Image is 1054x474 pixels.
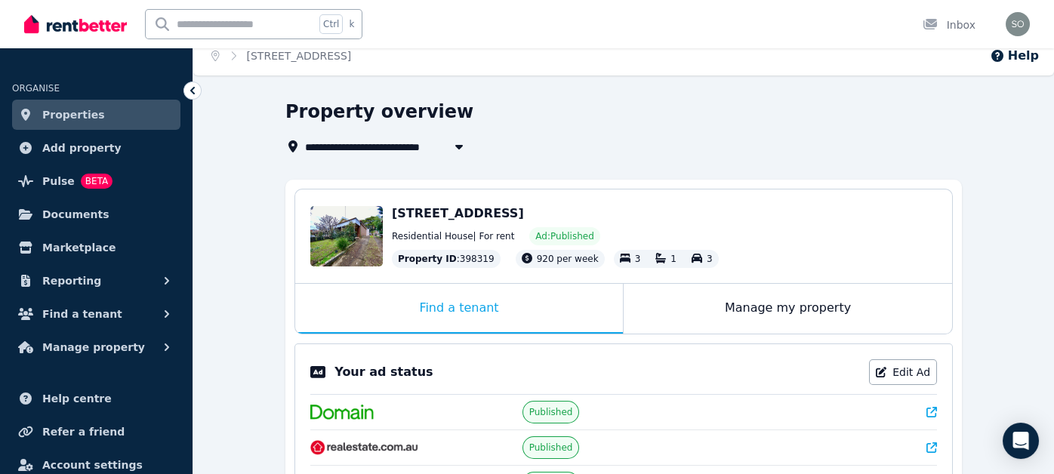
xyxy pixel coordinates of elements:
span: [STREET_ADDRESS] [392,206,524,220]
span: Find a tenant [42,305,122,323]
button: Help [990,47,1039,65]
nav: Breadcrumb [193,36,369,75]
span: Ctrl [319,14,343,34]
span: 3 [707,254,713,264]
div: Find a tenant [295,284,623,334]
button: Find a tenant [12,299,180,329]
span: Pulse [42,172,75,190]
span: Published [529,442,573,454]
span: 1 [670,254,676,264]
div: Manage my property [624,284,952,334]
div: : 398319 [392,250,501,268]
img: soynorma@hotmail.com [1006,12,1030,36]
span: Marketplace [42,239,116,257]
div: Open Intercom Messenger [1003,423,1039,459]
img: RealEstate.com.au [310,440,418,455]
span: Reporting [42,272,101,290]
span: Properties [42,106,105,124]
span: BETA [81,174,112,189]
p: Your ad status [334,363,433,381]
a: Properties [12,100,180,130]
span: Refer a friend [42,423,125,441]
a: Edit Ad [869,359,937,385]
span: Add property [42,139,122,157]
span: 920 per week [537,254,599,264]
span: Residential House | For rent [392,230,514,242]
h1: Property overview [285,100,473,124]
span: Manage property [42,338,145,356]
span: 3 [635,254,641,264]
span: Ad: Published [535,230,593,242]
div: Inbox [923,17,975,32]
span: Account settings [42,456,143,474]
a: Documents [12,199,180,229]
button: Reporting [12,266,180,296]
a: [STREET_ADDRESS] [247,50,352,62]
img: Domain.com.au [310,405,374,420]
span: Help centre [42,389,112,408]
a: Help centre [12,383,180,414]
span: Documents [42,205,109,223]
a: Marketplace [12,232,180,263]
span: ORGANISE [12,83,60,94]
span: k [349,18,354,30]
button: Manage property [12,332,180,362]
img: RentBetter [24,13,127,35]
span: Published [529,406,573,418]
a: Add property [12,133,180,163]
a: Refer a friend [12,417,180,447]
span: Property ID [398,253,457,265]
a: PulseBETA [12,166,180,196]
